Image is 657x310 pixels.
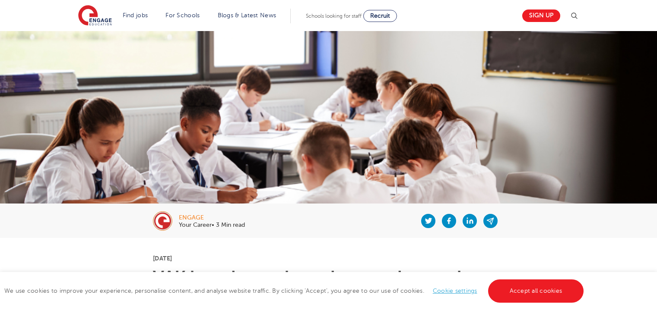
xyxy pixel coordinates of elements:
[179,222,245,228] p: Your Career• 3 Min read
[123,12,148,19] a: Find jobs
[218,12,276,19] a: Blogs & Latest News
[179,215,245,221] div: engage
[165,12,200,19] a: For Schools
[306,13,362,19] span: Schools looking for staff
[488,279,584,303] a: Accept all cookies
[433,288,477,294] a: Cookie settings
[78,5,112,27] img: Engage Education
[153,255,504,261] p: [DATE]
[522,9,560,22] a: Sign up
[370,13,390,19] span: Recruit
[153,269,504,304] h1: VAK learning styles: what are they and what do they mean? Engage Education |
[4,288,586,294] span: We use cookies to improve your experience, personalise content, and analyse website traffic. By c...
[363,10,397,22] a: Recruit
